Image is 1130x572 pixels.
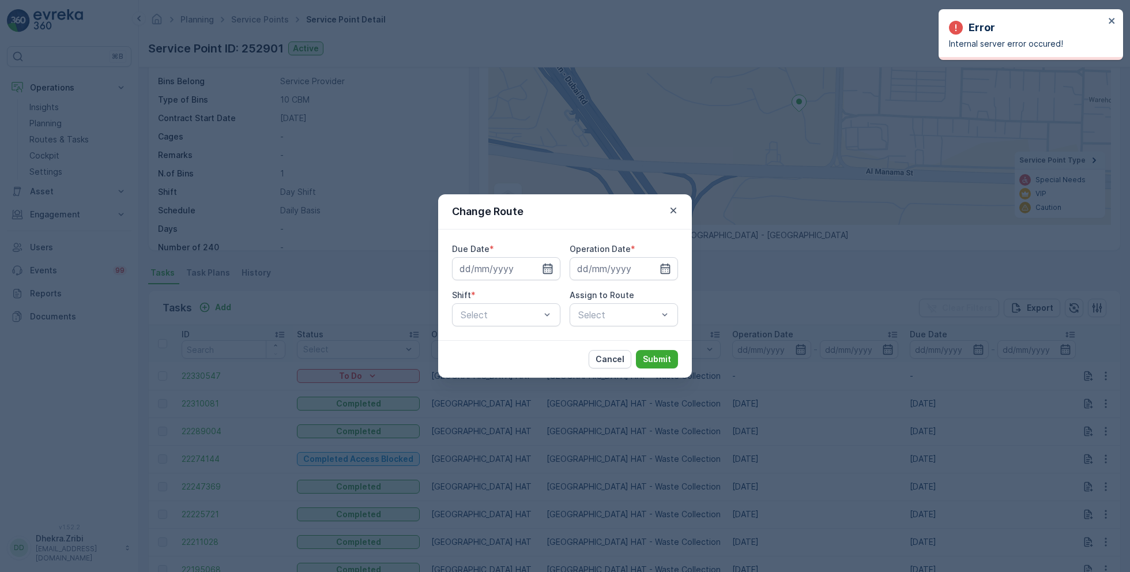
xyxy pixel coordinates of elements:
[570,290,634,300] label: Assign to Route
[452,244,489,254] label: Due Date
[969,20,995,36] p: Error
[461,308,540,322] p: Select
[452,204,523,220] p: Change Route
[570,244,631,254] label: Operation Date
[1108,16,1116,27] button: close
[589,350,631,368] button: Cancel
[596,353,624,365] p: Cancel
[578,308,658,322] p: Select
[643,353,671,365] p: Submit
[570,257,678,280] input: dd/mm/yyyy
[636,350,678,368] button: Submit
[949,38,1105,50] p: Internal server error occured!
[452,290,471,300] label: Shift
[452,257,560,280] input: dd/mm/yyyy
